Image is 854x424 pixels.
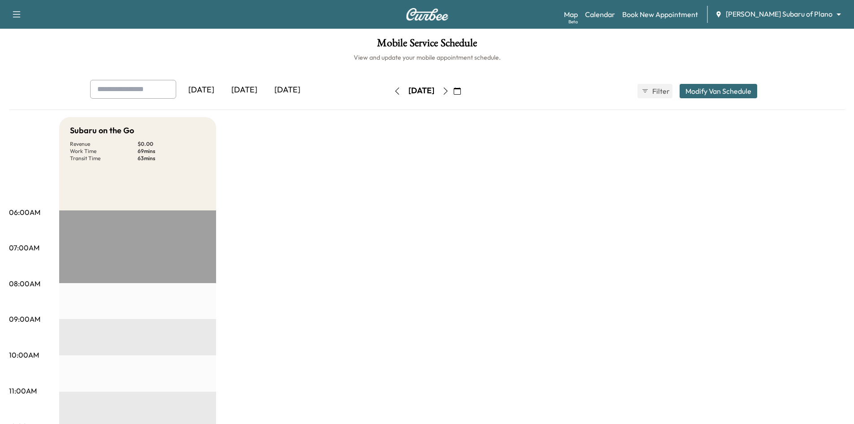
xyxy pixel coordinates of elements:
[680,84,757,98] button: Modify Van Schedule
[568,18,578,25] div: Beta
[138,155,205,162] p: 63 mins
[138,140,205,148] p: $ 0.00
[406,8,449,21] img: Curbee Logo
[652,86,668,96] span: Filter
[585,9,615,20] a: Calendar
[637,84,672,98] button: Filter
[9,278,40,289] p: 08:00AM
[622,9,698,20] a: Book New Appointment
[564,9,578,20] a: MapBeta
[138,148,205,155] p: 69 mins
[223,80,266,101] div: [DATE]
[9,242,39,253] p: 07:00AM
[9,385,37,396] p: 11:00AM
[9,314,40,324] p: 09:00AM
[70,124,134,137] h5: Subaru on the Go
[180,80,223,101] div: [DATE]
[9,38,845,53] h1: Mobile Service Schedule
[70,155,138,162] p: Transit Time
[9,207,40,218] p: 06:00AM
[266,80,309,101] div: [DATE]
[70,148,138,155] p: Work Time
[9,53,845,62] h6: View and update your mobile appointment schedule.
[9,350,39,360] p: 10:00AM
[70,140,138,148] p: Revenue
[726,9,832,19] span: [PERSON_NAME] Subaru of Plano
[408,85,434,96] div: [DATE]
